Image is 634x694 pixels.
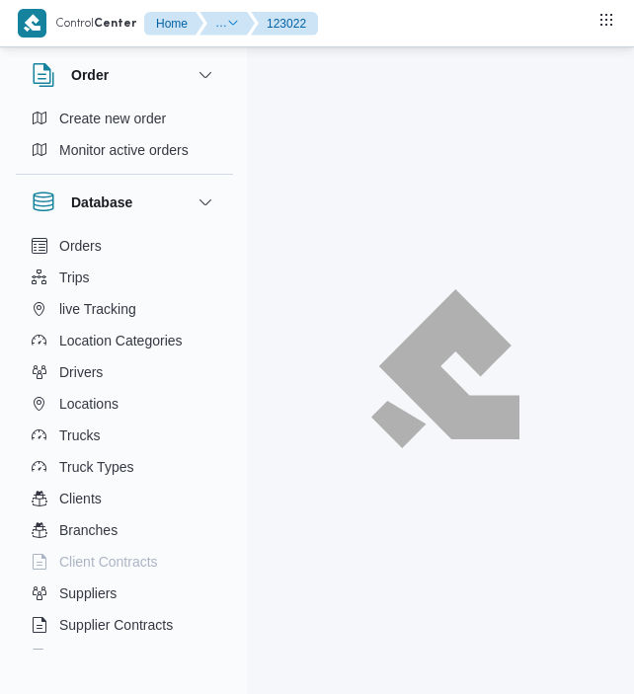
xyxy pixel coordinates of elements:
[24,293,225,325] button: live Tracking
[24,356,225,388] button: Drivers
[32,63,217,87] button: Order
[59,234,102,258] span: Orders
[59,613,173,637] span: Supplier Contracts
[24,546,225,578] button: Client Contracts
[24,262,225,293] button: Trips
[144,12,203,36] button: Home
[24,578,225,609] button: Suppliers
[382,301,509,435] img: ILLA Logo
[32,191,217,214] button: Database
[94,18,136,30] b: Center
[251,12,318,36] button: 123022
[59,424,100,447] span: Trucks
[59,581,117,605] span: Suppliers
[24,103,225,134] button: Create new order
[59,518,118,542] span: Branches
[16,103,233,174] div: Order
[59,107,166,130] span: Create new order
[59,645,109,668] span: Devices
[24,483,225,514] button: Clients
[59,297,136,321] span: live Tracking
[18,9,46,38] img: X8yXhbKr1z7QwAAAABJRU5ErkJggg==
[24,388,225,420] button: Locations
[215,16,239,30] button: Show collapsed breadcrumbs
[24,451,225,483] button: Truck Types
[59,360,103,384] span: Drivers
[24,420,225,451] button: Trucks
[24,230,225,262] button: Orders
[59,138,189,162] span: Monitor active orders
[59,329,183,352] span: Location Categories
[24,325,225,356] button: Location Categories
[71,63,109,87] h3: Order
[24,514,225,546] button: Branches
[59,392,119,416] span: Locations
[24,641,225,672] button: Devices
[59,266,90,289] span: Trips
[24,609,225,641] button: Supplier Contracts
[24,134,225,166] button: Monitor active orders
[59,487,102,510] span: Clients
[71,191,132,214] h3: Database
[59,550,158,574] span: Client Contracts
[59,455,133,479] span: Truck Types
[16,230,233,657] div: Database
